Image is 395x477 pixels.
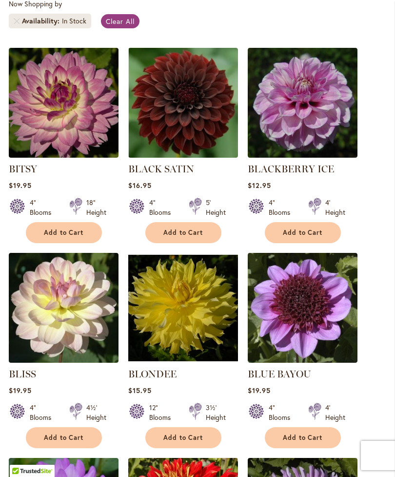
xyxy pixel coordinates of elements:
[248,163,334,175] a: BLACKBERRY ICE
[14,18,20,24] a: Remove Availability In Stock
[9,163,37,175] a: BITSY
[128,386,152,395] span: $15.95
[206,403,226,422] div: 3½' Height
[9,181,32,190] span: $19.95
[248,368,311,380] a: BLUE BAYOU
[30,198,58,217] div: 4" Blooms
[248,48,357,158] img: BLACKBERRY ICE
[145,222,221,243] button: Add to Cart
[26,427,102,448] button: Add to Cart
[101,14,139,28] a: Clear All
[9,355,118,365] a: BLISS
[163,228,203,237] span: Add to Cart
[9,253,118,363] img: BLISS
[325,403,345,422] div: 4' Height
[248,355,357,365] a: BLUE BAYOU
[9,368,36,380] a: BLISS
[145,427,221,448] button: Add to Cart
[248,386,271,395] span: $19.95
[86,403,106,422] div: 4½' Height
[149,403,177,422] div: 12" Blooms
[44,434,84,442] span: Add to Cart
[265,222,341,243] button: Add to Cart
[22,16,62,26] span: Availability
[106,17,135,26] span: Clear All
[128,355,238,365] a: Blondee
[265,427,341,448] button: Add to Cart
[128,181,152,190] span: $16.95
[149,198,177,217] div: 4" Blooms
[86,198,106,217] div: 18" Height
[9,150,118,160] a: BITSY
[128,48,238,158] img: BLACK SATIN
[26,222,102,243] button: Add to Cart
[248,150,357,160] a: BLACKBERRY ICE
[44,228,84,237] span: Add to Cart
[283,434,323,442] span: Add to Cart
[248,253,357,363] img: BLUE BAYOU
[30,403,58,422] div: 4" Blooms
[128,150,238,160] a: BLACK SATIN
[325,198,345,217] div: 4' Height
[128,163,194,175] a: BLACK SATIN
[283,228,323,237] span: Add to Cart
[7,442,35,470] iframe: Launch Accessibility Center
[269,403,296,422] div: 4" Blooms
[128,368,177,380] a: BLONDEE
[163,434,203,442] span: Add to Cart
[206,198,226,217] div: 5' Height
[9,386,32,395] span: $19.95
[9,48,118,158] img: BITSY
[269,198,296,217] div: 4" Blooms
[248,181,271,190] span: $12.95
[62,16,86,26] div: In Stock
[128,253,238,363] img: Blondee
